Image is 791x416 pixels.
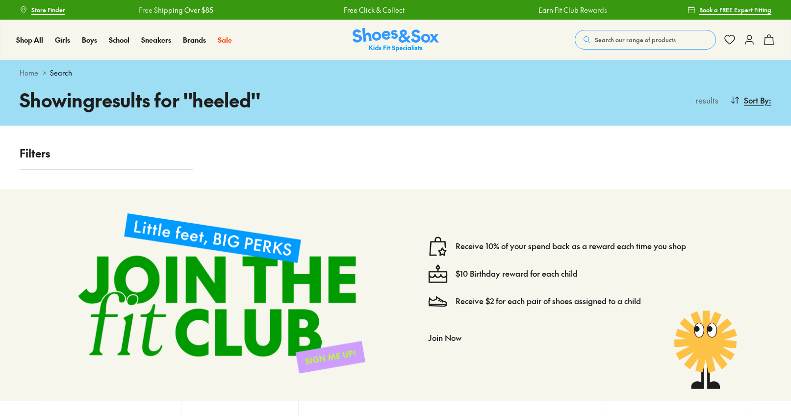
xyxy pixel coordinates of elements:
a: School [109,35,129,45]
a: Shoes & Sox [353,28,439,52]
a: Receive 10% of your spend back as a reward each time you shop [456,241,686,252]
span: Book a FREE Expert Fitting [699,5,771,14]
img: sign-up-footer.png [62,197,382,389]
img: vector1.svg [428,236,448,256]
img: SNS_Logo_Responsive.svg [353,28,439,52]
span: : [769,94,771,106]
a: Sneakers [141,35,171,45]
a: Book a FREE Expert Fitting [688,1,771,19]
img: cake--candle-birthday-event-special-sweet-cake-bake.svg [428,264,448,284]
a: Store Finder [20,1,65,19]
p: results [691,94,718,106]
a: Girls [55,35,70,45]
button: Search our range of products [575,30,716,50]
a: Free Click & Collect [329,5,390,15]
img: Vector_3098.svg [428,291,448,311]
a: Receive $2 for each pair of shoes assigned to a child [456,296,641,307]
a: Home [20,68,38,78]
h1: Showing results for " heeled " [20,86,396,114]
span: Store Finder [31,5,65,14]
button: Sort By: [730,89,771,111]
a: $10 Birthday reward for each child [456,268,578,279]
a: Boys [82,35,97,45]
p: Filters [20,145,193,161]
span: Search our range of products [595,35,676,44]
button: Join Now [428,327,461,348]
a: Free Shipping Over $85 [124,5,199,15]
div: > [20,68,771,78]
a: Brands [183,35,206,45]
a: Sale [218,35,232,45]
span: Search [50,68,72,78]
a: Shop All [16,35,43,45]
a: Earn Fit Club Rewards [523,5,592,15]
span: Sort By [744,94,769,106]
